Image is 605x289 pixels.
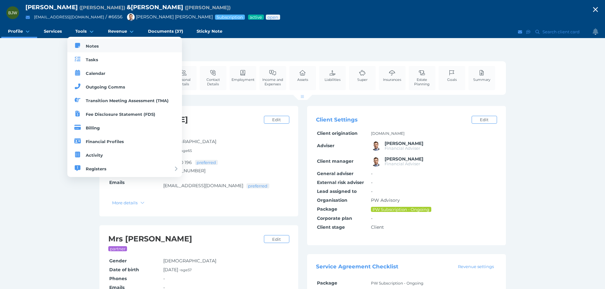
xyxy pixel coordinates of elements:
span: General adviser [317,171,353,176]
span: Profile [8,29,23,34]
span: Lead assigned to [317,188,357,194]
a: [EMAIL_ADDRESS][DOMAIN_NAME] [34,15,104,19]
span: [PERSON_NAME] [PERSON_NAME] [124,14,213,20]
span: [DEMOGRAPHIC_DATA] [163,258,216,264]
span: Outgoing Comms [86,84,125,89]
span: Client origination [317,130,358,136]
a: Revenue settings [455,263,497,270]
span: Search client card [541,29,582,34]
span: Employment [232,77,254,82]
a: Edit [472,116,497,124]
img: Brad Bond [127,13,135,21]
span: [DEMOGRAPHIC_DATA] [163,139,216,144]
span: Gender [109,258,127,264]
span: More details [110,200,139,205]
span: Brad Bond [385,141,423,146]
a: Contact Details [200,66,226,90]
a: Edit [264,116,289,124]
span: Fee Disclosure Statement (FDS) [86,112,155,117]
a: Notes [67,39,182,52]
h2: Mr [PERSON_NAME] [108,115,261,125]
span: Insurances [383,77,401,82]
span: Activity [86,153,103,158]
a: Outgoing Comms [67,80,182,93]
span: Preferred name [185,4,231,10]
span: Transition Meeting Assessment (TMA) [86,98,169,103]
span: Billing [86,125,100,130]
span: External risk adviser [317,180,364,185]
span: Contact Details [201,77,225,86]
span: Organisation [317,197,347,203]
span: Brad Bond [385,156,423,162]
span: Date of birth [109,267,139,273]
button: Email [517,28,523,36]
span: Personal Details [171,77,195,86]
span: - [163,276,165,281]
a: Employment [230,66,256,85]
span: Preferred name [79,4,125,10]
span: Edit [477,117,491,122]
span: Estate Planning [410,77,434,86]
span: Client Settings [316,117,358,123]
small: age 65 [181,148,192,153]
span: / # 6656 [105,14,123,20]
h2: Mrs [PERSON_NAME] [108,234,261,244]
a: Liabilities [323,66,342,85]
span: Financial Adviser [385,146,420,151]
span: Edit [269,237,283,242]
td: [DOMAIN_NAME] [370,129,497,138]
span: Emails [109,180,124,185]
span: Summary [473,77,490,82]
span: preferred [248,183,268,188]
a: Registers [67,161,182,175]
small: age 57 [181,268,192,272]
a: Fee Disclosure Statement (FDS) [67,107,182,121]
a: Transition Meeting Assessment (TMA) [67,93,182,107]
span: Revenue [108,29,127,34]
span: Adviser [317,143,334,148]
a: Summary [472,66,492,85]
span: Documents (37) [148,29,183,34]
button: SMS [525,28,532,36]
span: Assets [297,77,308,82]
a: Super [356,66,369,85]
span: Tools [75,29,87,34]
button: More details [109,199,148,207]
a: Documents (37) [141,25,190,38]
span: - [371,180,373,185]
span: Subscription [216,15,244,20]
a: Tasks [67,52,182,66]
span: Sticky Note [197,29,222,34]
a: Billing [67,121,182,134]
button: Search client card [533,28,583,36]
span: [PERSON_NAME] [25,3,78,11]
span: Package [317,280,337,286]
span: - [371,171,373,176]
span: preferred [196,160,217,165]
a: Edit [264,235,289,243]
a: Calendar [67,66,182,80]
button: Email [24,13,32,21]
span: [DATE] • [163,267,192,273]
span: Liabilities [325,77,340,82]
span: Advice status: Review not yet booked in [267,15,279,20]
span: & [PERSON_NAME] [127,3,183,11]
div: Barry James Wintle [6,6,19,19]
a: Goals [446,66,458,85]
span: Service Agreement Checklist [316,263,398,270]
img: Brad Bond [371,156,381,167]
span: - [371,188,373,194]
span: - [371,215,373,221]
span: Client stage [317,224,345,230]
a: Profile [1,25,37,38]
span: Notes [86,43,99,49]
span: Services [44,29,62,34]
a: [PHONE_NUMBER] [163,168,205,174]
a: Services [37,25,69,38]
a: Activity [67,148,182,161]
span: Phones [109,276,127,281]
span: BJW [8,10,17,15]
img: Brad Bond [371,141,381,151]
h1: Details and Management [99,47,506,55]
span: Package [317,206,337,212]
